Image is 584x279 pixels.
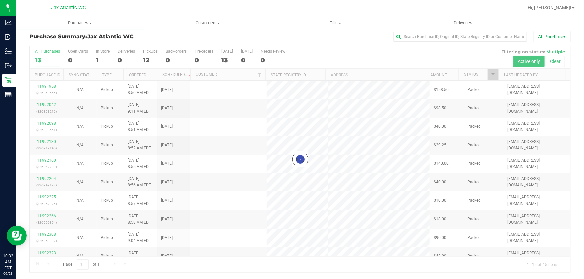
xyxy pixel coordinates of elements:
[7,226,27,246] iframe: Resource center
[5,19,12,26] inline-svg: Analytics
[5,48,12,55] inline-svg: Inventory
[3,253,13,271] p: 10:32 AM EDT
[87,33,134,40] span: Jax Atlantic WC
[16,16,144,30] a: Purchases
[528,5,571,10] span: Hi, [PERSON_NAME]!
[5,91,12,98] inline-svg: Reports
[272,20,399,26] span: Tills
[445,20,482,26] span: Deliveries
[29,34,210,40] h3: Purchase Summary:
[51,5,86,11] span: Jax Atlantic WC
[393,32,527,42] input: Search Purchase ID, Original ID, State Registry ID or Customer Name...
[16,20,144,26] span: Purchases
[5,77,12,84] inline-svg: Retail
[399,16,527,30] a: Deliveries
[5,34,12,40] inline-svg: Inbound
[144,16,272,30] a: Customers
[272,16,400,30] a: Tills
[5,62,12,69] inline-svg: Outbound
[144,20,271,26] span: Customers
[534,31,571,42] button: All Purchases
[3,271,13,276] p: 09/23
